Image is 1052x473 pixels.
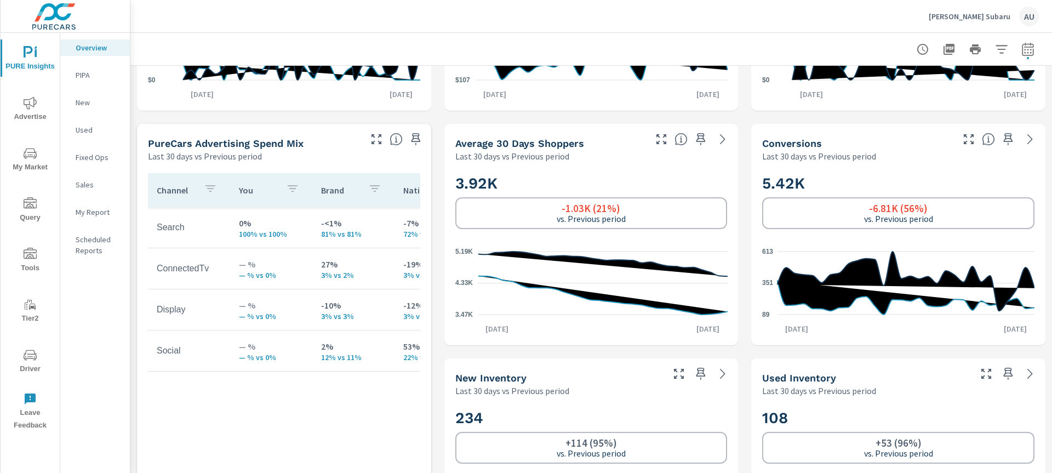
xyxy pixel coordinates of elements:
p: National [403,185,442,196]
button: Make Fullscreen [670,365,688,383]
p: [DATE] [792,89,831,100]
span: Save this to your personalized report [692,365,710,383]
text: 89 [762,311,770,318]
button: Print Report [964,38,986,60]
h6: -6.81K (56%) [869,203,928,214]
span: Save this to your personalized report [692,130,710,148]
span: Save this to your personalized report [999,365,1017,383]
h5: Used Inventory [762,372,836,384]
span: This table looks at how you compare to the amount of budget you spend per channel as opposed to y... [390,133,403,146]
p: -19% [403,258,468,271]
p: [DATE] [183,89,221,100]
p: 0% [239,216,304,230]
div: My Report [60,204,130,220]
div: nav menu [1,33,60,436]
text: 3.47K [455,311,473,318]
p: [DATE] [777,323,816,334]
h5: New Inventory [455,372,527,384]
button: Make Fullscreen [653,130,670,148]
p: Used [76,124,121,135]
h2: 5.42K [762,174,1034,193]
p: 72% vs 77% [403,230,468,238]
p: Brand [321,185,359,196]
p: Fixed Ops [76,152,121,163]
a: See more details in report [1021,130,1039,148]
button: "Export Report to PDF" [938,38,960,60]
p: 2% [321,340,386,353]
text: $0 [762,76,770,84]
p: -10% [321,299,386,312]
text: $107 [455,76,470,84]
p: 3% vs 2% [321,271,386,280]
div: Overview [60,39,130,56]
p: [DATE] [689,323,727,334]
div: PIPA [60,67,130,83]
p: 81% vs 81% [321,230,386,238]
p: Channel [157,185,195,196]
p: Scheduled Reports [76,234,121,256]
span: Advertise [4,96,56,123]
text: 4.33K [455,280,473,287]
div: Scheduled Reports [60,231,130,259]
a: See more details in report [714,130,731,148]
p: -7% [403,216,468,230]
text: 351 [762,279,773,287]
span: Save this to your personalized report [999,130,1017,148]
span: My Market [4,147,56,174]
td: Display [148,296,230,323]
td: Social [148,337,230,364]
p: 3% vs 4% [403,312,468,321]
p: 27% [321,258,386,271]
h6: -1.03K (21%) [562,203,620,214]
p: — % vs 0% [239,353,304,362]
button: Make Fullscreen [977,365,995,383]
p: -12% [403,299,468,312]
div: AU [1019,7,1039,26]
span: Query [4,197,56,224]
p: — % [239,299,304,312]
p: Sales [76,179,121,190]
p: 3% vs 3% [403,271,468,280]
h2: 108 [762,408,1034,428]
p: 12% vs 11% [321,353,386,362]
p: My Report [76,207,121,218]
span: Driver [4,349,56,375]
p: Last 30 days vs Previous period [455,384,569,397]
text: $0 [148,76,156,84]
p: — % [239,340,304,353]
p: [PERSON_NAME] Subaru [929,12,1010,21]
h5: Average 30 Days Shoppers [455,138,584,149]
p: Overview [76,42,121,53]
a: See more details in report [1021,365,1039,383]
p: Last 30 days vs Previous period [148,150,262,163]
p: — % vs 0% [239,271,304,280]
p: -<1% [321,216,386,230]
p: 3% vs 3% [321,312,386,321]
p: vs. Previous period [864,214,933,224]
p: PIPA [76,70,121,81]
td: Search [148,214,230,241]
p: Last 30 days vs Previous period [455,150,569,163]
div: Used [60,122,130,138]
p: vs. Previous period [864,448,933,458]
h5: PureCars Advertising Spend Mix [148,138,304,149]
p: 53% [403,340,468,353]
button: Apply Filters [991,38,1013,60]
p: vs. Previous period [557,214,626,224]
span: Leave Feedback [4,392,56,432]
td: ConnectedTv [148,255,230,282]
p: [DATE] [689,89,727,100]
h2: 234 [455,408,728,428]
div: Fixed Ops [60,149,130,166]
p: You [239,185,277,196]
button: Select Date Range [1017,38,1039,60]
div: Sales [60,176,130,193]
p: New [76,97,121,108]
span: Tools [4,248,56,275]
h6: +53 (96%) [876,437,922,448]
button: Make Fullscreen [368,130,385,148]
p: [DATE] [996,323,1034,334]
p: [DATE] [996,89,1034,100]
p: Last 30 days vs Previous period [762,150,876,163]
h5: Conversions [762,138,822,149]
